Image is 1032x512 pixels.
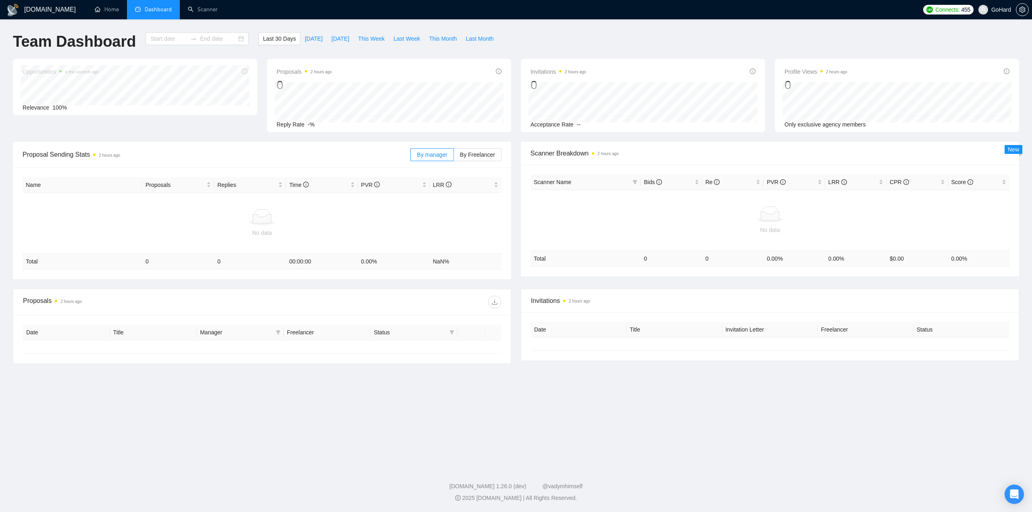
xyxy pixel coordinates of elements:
span: filter [448,326,456,338]
span: By manager [417,151,447,158]
button: This Week [354,32,389,45]
span: Dashboard [145,6,172,13]
time: 2 hours ago [826,70,847,74]
span: info-circle [780,179,786,185]
span: Proposals [146,180,205,189]
span: Invitations [531,296,1009,306]
button: [DATE] [300,32,327,45]
span: -% [308,121,314,128]
span: [DATE] [305,34,322,43]
span: filter [449,330,454,335]
span: filter [274,326,282,338]
span: Last Week [393,34,420,43]
button: Last Month [461,32,498,45]
div: No data [534,226,1006,234]
time: 2 hours ago [310,70,332,74]
div: No data [26,228,498,237]
img: upwork-logo.png [926,6,933,13]
span: Acceptance Rate [531,121,574,128]
a: homeHome [95,6,119,13]
span: Replies [217,180,277,189]
span: info-circle [1004,68,1009,74]
span: Bids [644,179,662,185]
span: By Freelancer [460,151,495,158]
th: Status [913,322,1009,338]
span: Status [374,328,446,337]
span: download [489,299,501,305]
div: 0 [784,77,847,93]
th: Date [23,325,110,340]
span: copyright [455,495,461,501]
button: Last Week [389,32,424,45]
div: 0 [531,77,586,93]
td: 0 [214,254,286,269]
span: Last Month [466,34,493,43]
span: 100% [52,104,67,111]
div: 0 [277,77,332,93]
th: Freelancer [284,325,371,340]
span: info-circle [967,179,973,185]
span: [DATE] [331,34,349,43]
span: user [980,7,986,12]
img: logo [6,4,19,17]
span: New [1008,146,1019,153]
th: Title [626,322,722,338]
th: Freelancer [818,322,913,338]
span: info-circle [841,179,847,185]
button: This Month [424,32,461,45]
span: Scanner Name [534,179,571,185]
span: info-circle [303,182,309,187]
time: 2 hours ago [99,153,120,158]
td: 0.00 % [358,254,430,269]
th: Name [23,177,142,193]
span: PVR [767,179,786,185]
th: Replies [214,177,286,193]
span: Only exclusive agency members [784,121,866,128]
td: 00:00:00 [286,254,358,269]
span: -- [577,121,580,128]
span: info-circle [714,179,720,185]
span: Re [705,179,720,185]
td: $ 0.00 [886,251,948,266]
span: filter [631,176,639,188]
time: 2 hours ago [60,299,82,304]
button: setting [1016,3,1029,16]
input: End date [200,34,237,43]
td: 0 [702,251,764,266]
span: Scanner Breakdown [531,148,1009,158]
td: 0.00 % [764,251,825,266]
span: Relevance [23,104,49,111]
span: setting [1016,6,1028,13]
span: info-circle [656,179,662,185]
span: info-circle [446,182,451,187]
span: info-circle [750,68,755,74]
span: CPR [890,179,909,185]
span: Proposal Sending Stats [23,149,410,160]
th: Manager [197,325,284,340]
time: 2 hours ago [597,151,619,156]
span: Proposals [277,67,332,77]
span: info-circle [496,68,501,74]
span: filter [276,330,281,335]
td: 0 [641,251,702,266]
a: setting [1016,6,1029,13]
td: 0.00 % [948,251,1010,266]
h1: Team Dashboard [13,32,136,51]
span: Reply Rate [277,121,304,128]
div: Proposals [23,296,262,309]
td: NaN % [430,254,501,269]
td: Total [531,251,641,266]
span: PVR [361,182,380,188]
span: filter [633,180,637,184]
span: to [190,35,197,42]
td: Total [23,254,142,269]
th: Date [531,322,626,338]
td: 0.00 % [825,251,886,266]
span: swap-right [190,35,197,42]
a: [DOMAIN_NAME] 1.26.0 (dev) [449,483,526,489]
span: Profile Views [784,67,847,77]
time: 2 hours ago [569,299,590,303]
a: searchScanner [188,6,218,13]
span: Connects: [935,5,959,14]
td: 0 [142,254,214,269]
